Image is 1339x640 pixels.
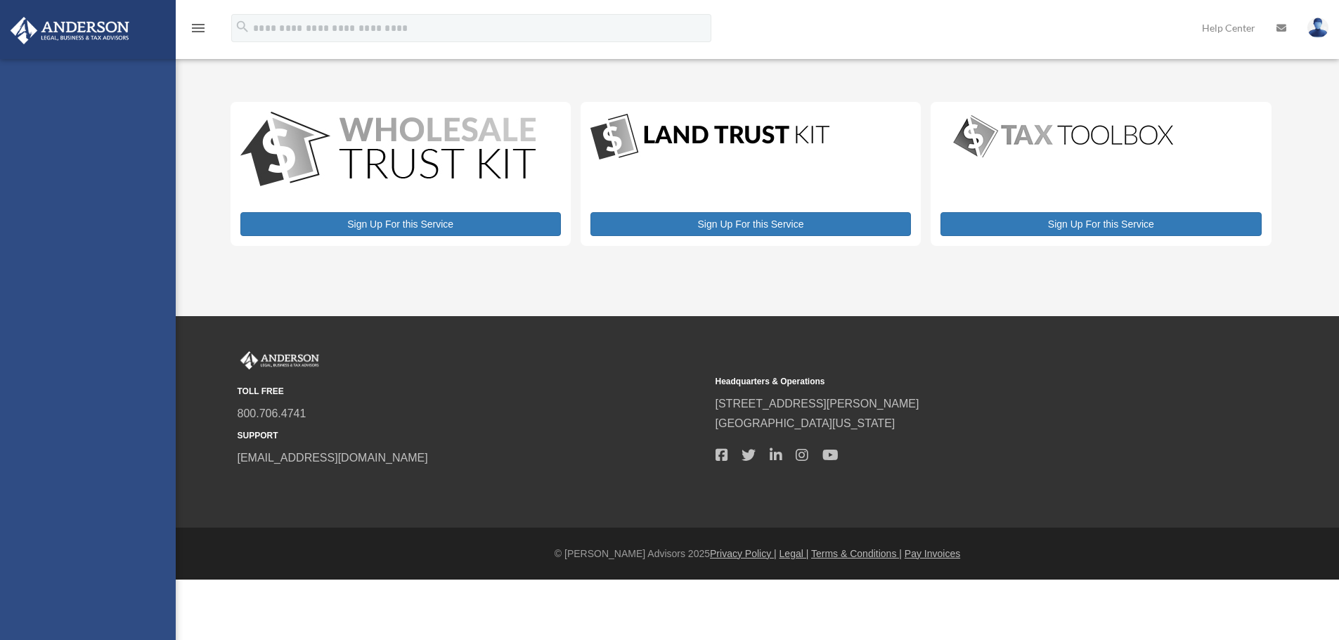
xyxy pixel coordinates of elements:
[238,384,706,399] small: TOLL FREE
[590,212,911,236] a: Sign Up For this Service
[710,548,777,559] a: Privacy Policy |
[238,407,306,419] a: 800.706.4741
[240,212,561,236] a: Sign Up For this Service
[190,20,207,37] i: menu
[238,351,322,370] img: Anderson Advisors Platinum Portal
[811,548,902,559] a: Terms & Conditions |
[238,452,428,464] a: [EMAIL_ADDRESS][DOMAIN_NAME]
[940,112,1186,161] img: taxtoolbox_new-1.webp
[716,398,919,410] a: [STREET_ADDRESS][PERSON_NAME]
[235,19,250,34] i: search
[240,112,536,190] img: WS-Trust-Kit-lgo-1.jpg
[1307,18,1328,38] img: User Pic
[590,112,829,163] img: LandTrust_lgo-1.jpg
[190,25,207,37] a: menu
[905,548,960,559] a: Pay Invoices
[716,417,895,429] a: [GEOGRAPHIC_DATA][US_STATE]
[940,212,1261,236] a: Sign Up For this Service
[6,17,134,44] img: Anderson Advisors Platinum Portal
[780,548,809,559] a: Legal |
[716,374,1184,389] small: Headquarters & Operations
[238,429,706,443] small: SUPPORT
[176,545,1339,563] div: © [PERSON_NAME] Advisors 2025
